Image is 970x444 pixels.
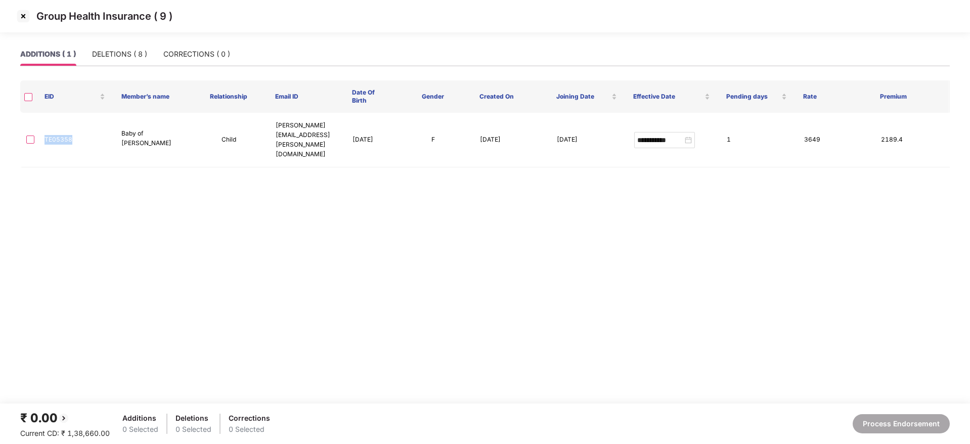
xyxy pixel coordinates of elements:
[190,113,267,167] td: Child
[395,113,472,167] td: F
[873,113,950,167] td: 2189.4
[394,80,471,113] th: Gender
[163,49,230,60] div: CORRECTIONS ( 0 )
[548,80,625,113] th: Joining Date
[718,80,795,113] th: Pending days
[267,80,344,113] th: Email ID
[121,129,182,148] p: Baby of [PERSON_NAME]
[20,49,76,60] div: ADDITIONS ( 1 )
[556,93,609,101] span: Joining Date
[20,429,110,437] span: Current CD: ₹ 1,38,660.00
[122,413,158,424] div: Additions
[853,414,950,433] button: Process Endorsement
[36,80,113,113] th: EID
[472,113,549,167] td: [DATE]
[344,113,395,167] td: [DATE]
[229,413,270,424] div: Corrections
[175,413,211,424] div: Deletions
[58,412,70,424] img: svg+xml;base64,PHN2ZyBpZD0iQmFjay0yMHgyMCIgeG1sbnM9Imh0dHA6Ly93d3cudzMub3JnLzIwMDAvc3ZnIiB3aWR0aD...
[633,93,702,101] span: Effective Date
[190,80,267,113] th: Relationship
[268,113,344,167] td: [PERSON_NAME][EMAIL_ADDRESS][PERSON_NAME][DOMAIN_NAME]
[625,80,718,113] th: Effective Date
[726,93,779,101] span: Pending days
[36,10,172,22] p: Group Health Insurance ( 9 )
[45,93,98,101] span: EID
[719,113,796,167] td: 1
[795,80,872,113] th: Rate
[549,113,626,167] td: [DATE]
[15,8,31,24] img: svg+xml;base64,PHN2ZyBpZD0iQ3Jvc3MtMzJ4MzIiIHhtbG5zPSJodHRwOi8vd3d3LnczLm9yZy8yMDAwL3N2ZyIgd2lkdG...
[122,424,158,435] div: 0 Selected
[229,424,270,435] div: 0 Selected
[36,113,113,167] td: TE05358
[92,49,147,60] div: DELETIONS ( 8 )
[471,80,548,113] th: Created On
[175,424,211,435] div: 0 Selected
[20,409,110,428] div: ₹ 0.00
[796,113,873,167] td: 3649
[872,80,949,113] th: Premium
[113,80,190,113] th: Member’s name
[344,80,394,113] th: Date Of Birth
